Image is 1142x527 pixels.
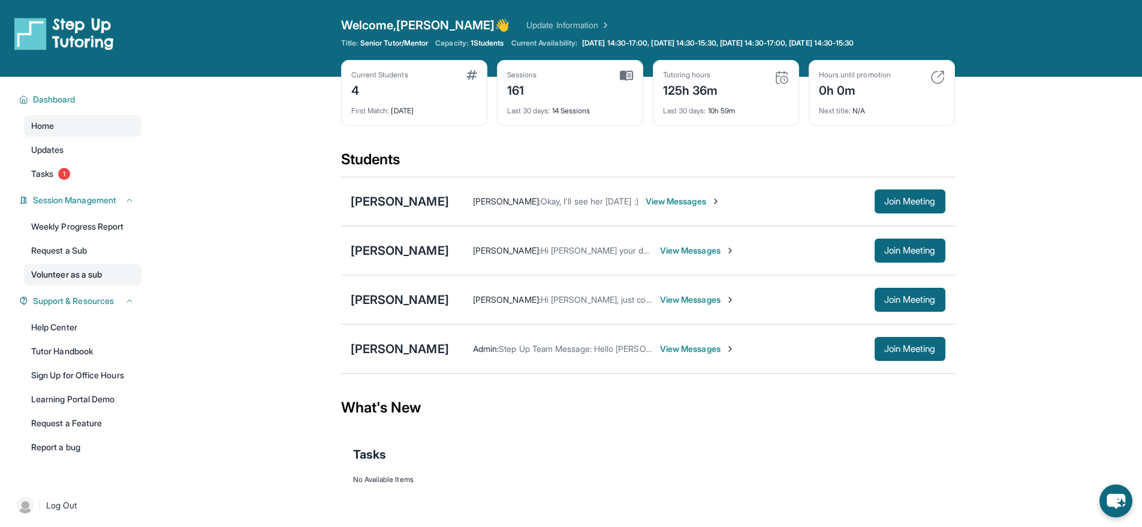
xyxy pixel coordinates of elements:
div: 14 Sessions [507,99,633,116]
span: [PERSON_NAME] : [473,294,541,305]
a: Home [24,115,141,137]
img: card [466,70,477,80]
span: Session Management [33,194,116,206]
a: [DATE] 14:30-17:00, [DATE] 14:30-15:30, [DATE] 14:30-17:00, [DATE] 14:30-15:30 [580,38,856,48]
img: Chevron-Right [725,344,735,354]
span: Join Meeting [884,345,936,353]
img: logo [14,17,114,50]
button: Dashboard [28,94,134,106]
span: First Match : [351,106,390,115]
span: Tasks [353,446,386,463]
img: Chevron-Right [725,295,735,305]
span: Title: [341,38,358,48]
a: Sign Up for Office Hours [24,365,141,386]
span: Join Meeting [884,247,936,254]
span: Current Availability: [511,38,577,48]
a: Update Information [526,19,610,31]
span: Log Out [46,499,77,511]
button: Support & Resources [28,295,134,307]
div: 0h 0m [819,80,891,99]
div: No Available Items [353,475,943,484]
a: Report a bug [24,436,141,458]
span: [PERSON_NAME] : [473,196,541,206]
img: card [930,70,945,85]
div: Hours until promotion [819,70,891,80]
span: Last 30 days : [507,106,550,115]
a: Request a Feature [24,412,141,434]
div: [PERSON_NAME] [351,242,449,259]
span: View Messages [660,245,735,257]
div: [PERSON_NAME] [351,341,449,357]
div: [PERSON_NAME] [351,291,449,308]
a: Volunteer as a sub [24,264,141,285]
span: Home [31,120,54,132]
span: Tasks [31,168,53,180]
div: 4 [351,80,408,99]
span: Dashboard [33,94,76,106]
div: Sessions [507,70,537,80]
div: Students [341,150,955,176]
span: Next title : [819,106,851,115]
span: Admin : [473,344,499,354]
span: View Messages [660,294,735,306]
span: [PERSON_NAME] : [473,245,541,255]
a: Tasks1 [24,163,141,185]
span: Last 30 days : [663,106,706,115]
div: N/A [819,99,945,116]
a: |Log Out [12,492,141,519]
img: card [775,70,789,85]
img: Chevron-Right [725,246,735,255]
button: Join Meeting [875,189,945,213]
span: View Messages [660,343,735,355]
div: Current Students [351,70,408,80]
span: Join Meeting [884,296,936,303]
span: Join Meeting [884,198,936,205]
div: 161 [507,80,537,99]
div: What's New [341,381,955,434]
span: Okay, I'll see her [DATE] :) [541,196,638,206]
button: Session Management [28,194,134,206]
img: card [620,70,633,81]
span: [DATE] 14:30-17:00, [DATE] 14:30-15:30, [DATE] 14:30-17:00, [DATE] 14:30-15:30 [582,38,854,48]
div: Tutoring hours [663,70,718,80]
span: Updates [31,144,64,156]
button: Join Meeting [875,288,945,312]
span: Capacity: [435,38,468,48]
button: Join Meeting [875,337,945,361]
div: [PERSON_NAME] [351,193,449,210]
a: Help Center [24,317,141,338]
a: Tutor Handbook [24,341,141,362]
span: 1 Students [471,38,504,48]
img: Chevron Right [598,19,610,31]
button: Join Meeting [875,239,945,263]
span: Senior Tutor/Mentor [360,38,428,48]
a: Request a Sub [24,240,141,261]
a: Updates [24,139,141,161]
span: Welcome, [PERSON_NAME] 👋 [341,17,510,34]
button: chat-button [1099,484,1132,517]
div: [DATE] [351,99,477,116]
span: Hi [PERSON_NAME], just confirming [DATE] session at 3:30 PM [541,294,781,305]
img: user-img [17,497,34,514]
img: Chevron-Right [711,197,721,206]
a: Learning Portal Demo [24,389,141,410]
span: Support & Resources [33,295,114,307]
div: 125h 36m [663,80,718,99]
a: Weekly Progress Report [24,216,141,237]
span: 1 [58,168,70,180]
span: | [38,498,41,513]
span: View Messages [646,195,721,207]
div: 10h 59m [663,99,789,116]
